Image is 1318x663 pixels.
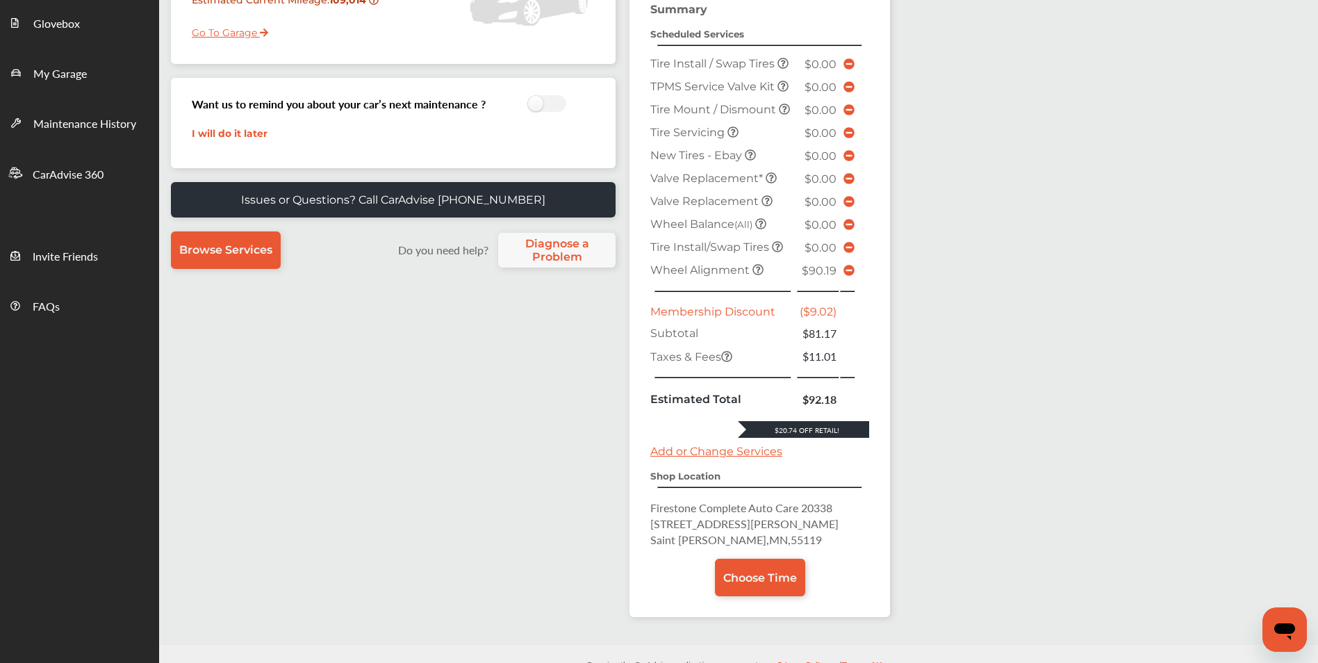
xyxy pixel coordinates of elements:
span: Tire Mount / Dismount [650,103,779,116]
td: ( $9.02 ) [796,302,840,322]
span: Diagnose a Problem [505,237,609,263]
span: Taxes & Fees [650,350,732,363]
iframe: Button to launch messaging window [1262,607,1307,652]
span: $0.00 [805,218,837,231]
span: Browse Services [179,243,272,256]
span: Wheel Balance [650,218,755,231]
td: $11.01 [796,345,840,368]
span: $0.00 [805,149,837,163]
strong: Summary [650,3,707,16]
span: Firestone Complete Auto Care 20338 [650,500,832,516]
span: $0.00 [805,241,837,254]
td: $81.17 [796,322,840,345]
span: Valve Replacement* [650,172,766,185]
td: Membership Discount [647,302,796,322]
a: My Garage [1,47,158,97]
span: Valve Replacement [650,195,761,208]
span: $0.00 [805,126,837,140]
a: Diagnose a Problem [498,233,616,268]
div: $20.74 Off Retail! [738,425,869,435]
strong: Scheduled Services [650,28,744,40]
span: Glovebox [33,15,80,33]
td: Subtotal [647,322,796,345]
a: I will do it later [192,127,267,140]
span: Choose Time [723,571,797,584]
label: Do you need help? [391,242,495,258]
a: Go To Garage [181,16,268,42]
span: New Tires - Ebay [650,149,745,162]
span: FAQs [33,298,60,316]
span: $90.19 [802,264,837,277]
span: Wheel Alignment [650,263,752,277]
td: $92.18 [796,388,840,411]
span: Tire Install/Swap Tires [650,240,772,254]
span: CarAdvise 360 [33,166,104,184]
small: (All) [734,219,752,230]
span: TPMS Service Valve Kit [650,80,777,93]
td: Estimated Total [647,388,796,411]
span: My Garage [33,65,87,83]
span: Tire Servicing [650,126,727,139]
p: Issues or Questions? Call CarAdvise [PHONE_NUMBER] [241,193,545,206]
a: Maintenance History [1,97,158,147]
strong: Shop Location [650,470,720,482]
span: [STREET_ADDRESS][PERSON_NAME] [650,516,839,532]
a: Issues or Questions? Call CarAdvise [PHONE_NUMBER] [171,182,616,218]
a: Add or Change Services [650,445,782,458]
span: $0.00 [805,58,837,71]
span: $0.00 [805,81,837,94]
span: $0.00 [805,195,837,208]
h3: Want us to remind you about your car’s next maintenance ? [192,96,486,112]
span: Saint [PERSON_NAME] , MN , 55119 [650,532,822,548]
span: Maintenance History [33,115,136,133]
span: $0.00 [805,104,837,117]
span: $0.00 [805,172,837,186]
a: Choose Time [715,559,805,596]
span: Invite Friends [33,248,98,266]
span: Tire Install / Swap Tires [650,57,777,70]
a: Browse Services [171,231,281,269]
